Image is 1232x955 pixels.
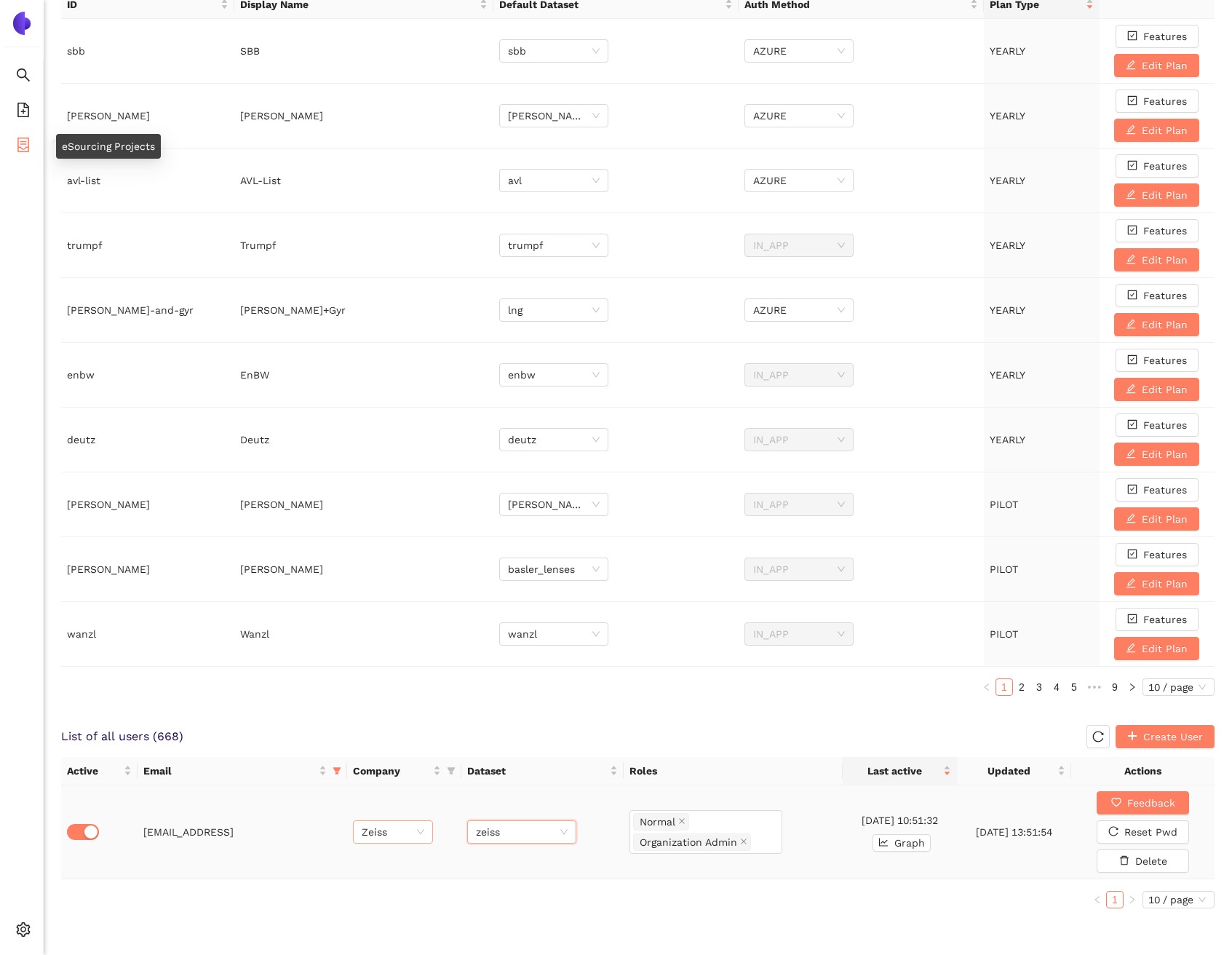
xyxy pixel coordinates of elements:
[1142,317,1188,333] span: Edit Plan
[849,812,951,828] div: [DATE] 10:51:32
[234,537,494,602] td: [PERSON_NAME]
[444,760,458,782] span: filter
[1143,28,1187,44] span: Features
[984,148,1100,213] td: YEARLY
[56,134,161,159] div: eSourcing Projects
[234,408,494,472] td: Deutz
[1127,484,1137,496] span: check-square
[984,19,1100,84] td: YEARLY
[1142,252,1188,268] span: Edit Plan
[61,729,183,745] span: List of all users ( 668 )
[16,917,31,946] span: setting
[1014,679,1030,695] a: 2
[1135,853,1167,869] span: Delete
[1148,892,1209,908] span: 10 / page
[1124,678,1141,696] li: Next Page
[61,757,138,785] th: this column's title is Active,this column is sortable
[1049,679,1065,695] a: 4
[508,170,600,191] span: avl
[995,678,1013,696] li: 1
[1127,549,1137,560] span: check-square
[1124,891,1141,908] li: Next Page
[234,84,494,148] td: [PERSON_NAME]
[61,148,234,213] td: avl-list
[1116,725,1215,748] button: plusCreate User
[1142,187,1188,203] span: Edit Plan
[753,299,845,321] span: AZURE
[508,299,600,321] span: lng
[61,408,234,472] td: deutz
[624,757,843,785] th: Roles
[234,19,494,84] td: SBB
[1114,443,1199,466] button: editEdit Plan
[1143,729,1203,745] span: Create User
[1143,93,1187,109] span: Features
[1124,824,1177,840] span: Reset Pwd
[234,213,494,278] td: Trumpf
[1116,349,1199,372] button: check-squareFeatures
[1128,683,1137,692] span: right
[633,813,689,831] span: Normal
[1106,891,1124,908] li: 1
[753,429,845,451] span: IN_APP
[1127,95,1137,107] span: check-square
[1127,614,1137,625] span: check-square
[508,364,600,386] span: enbw
[67,763,121,779] span: Active
[508,558,600,580] span: basler_lenses
[1086,725,1110,748] button: reload
[61,213,234,278] td: trumpf
[753,40,845,62] span: AZURE
[234,148,494,213] td: AVL-List
[1127,354,1137,366] span: check-square
[849,763,940,779] span: Last active
[1093,895,1102,904] span: left
[963,763,1054,779] span: Updated
[234,278,494,343] td: [PERSON_NAME]+Gyr
[353,763,430,779] span: Company
[1142,381,1188,397] span: Edit Plan
[1116,25,1199,48] button: check-squareFeatures
[1048,678,1065,696] li: 4
[1126,60,1136,71] span: edit
[1127,225,1137,237] span: check-square
[1114,637,1199,660] button: editEdit Plan
[1114,313,1199,336] button: editEdit Plan
[978,678,995,696] li: Previous Page
[873,834,931,852] button: line-chartGraph
[984,213,1100,278] td: YEARLY
[61,19,234,84] td: sbb
[984,278,1100,343] td: YEARLY
[1124,678,1141,696] button: right
[1127,31,1137,42] span: check-square
[1114,183,1199,207] button: editEdit Plan
[753,558,845,580] span: IN_APP
[1142,891,1215,908] div: Page Size
[1127,731,1137,742] span: plus
[1114,507,1199,531] button: editEdit Plan
[1143,417,1187,433] span: Features
[1089,891,1106,908] li: Previous Page
[508,429,600,451] span: deutz
[1108,826,1118,838] span: reload
[753,494,845,515] span: IN_APP
[1127,419,1137,431] span: check-square
[1087,731,1109,742] span: reload
[1097,820,1189,844] button: reloadReset Pwd
[1148,679,1209,695] span: 10 / page
[1083,678,1106,696] span: •••
[61,472,234,537] td: [PERSON_NAME]
[633,833,751,851] span: Organization Admin
[753,623,845,645] span: IN_APP
[1030,678,1048,696] li: 3
[61,84,234,148] td: [PERSON_NAME]
[1142,58,1188,74] span: Edit Plan
[678,817,685,826] span: close
[1031,679,1047,695] a: 3
[508,494,600,515] span: draeger
[1097,791,1189,815] button: heartFeedback
[1114,572,1199,595] button: editEdit Plan
[978,678,995,696] button: left
[508,623,600,645] span: wanzl
[1114,248,1199,272] button: editEdit Plan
